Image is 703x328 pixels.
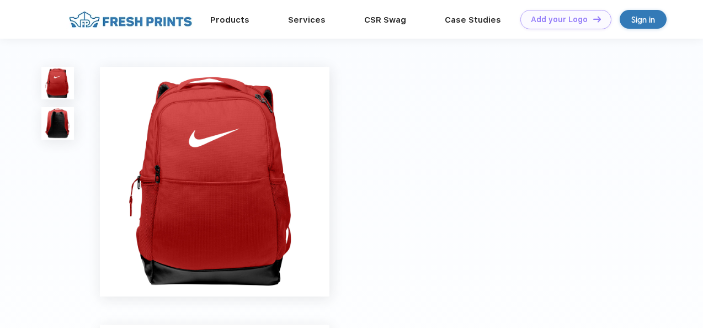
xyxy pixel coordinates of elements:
div: Add your Logo [531,15,588,24]
img: func=resize&h=100 [41,107,74,140]
div: Sign in [631,13,655,26]
img: func=resize&h=640 [100,67,329,297]
img: fo%20logo%202.webp [66,10,195,29]
img: DT [593,16,601,22]
a: Sign in [620,10,667,29]
img: func=resize&h=100 [41,67,74,99]
a: Products [210,15,249,25]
